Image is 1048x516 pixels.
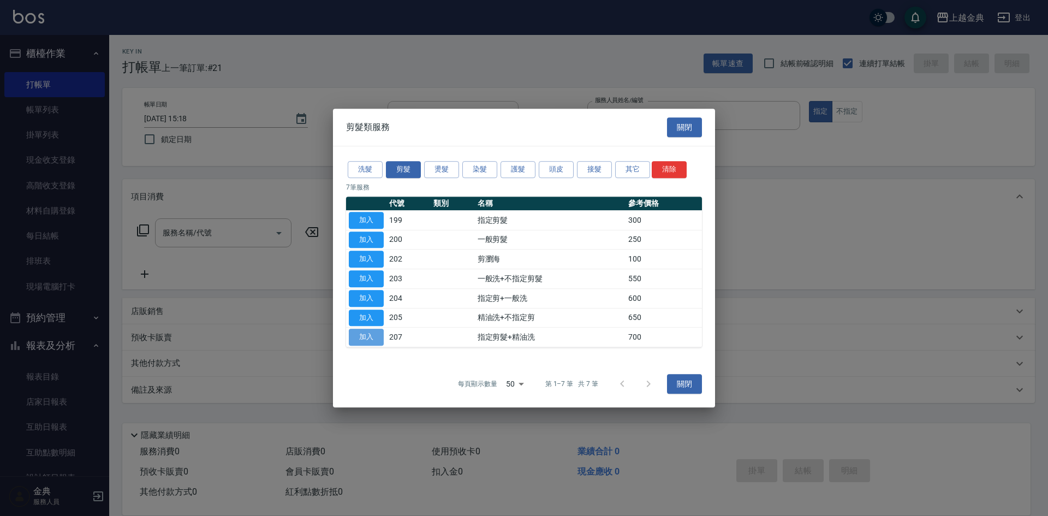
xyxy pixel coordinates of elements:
button: 染髮 [462,161,497,178]
td: 100 [626,250,702,269]
div: 50 [502,369,528,399]
button: 加入 [349,212,384,229]
td: 指定剪髮+精油洗 [475,328,626,347]
td: 300 [626,210,702,230]
td: 204 [386,288,431,308]
button: 加入 [349,329,384,346]
button: 接髮 [577,161,612,178]
th: 代號 [386,197,431,211]
td: 指定剪髮 [475,210,626,230]
p: 第 1–7 筆 共 7 筆 [545,379,598,389]
td: 指定剪+一般洗 [475,288,626,308]
button: 關閉 [667,374,702,394]
p: 7 筆服務 [346,182,702,192]
button: 清除 [652,161,687,178]
td: 203 [386,269,431,289]
td: 205 [386,308,431,328]
td: 700 [626,328,702,347]
button: 燙髮 [424,161,459,178]
button: 剪髮 [386,161,421,178]
button: 護髮 [501,161,535,178]
td: 一般洗+不指定剪髮 [475,269,626,289]
button: 關閉 [667,117,702,138]
button: 洗髮 [348,161,383,178]
td: 650 [626,308,702,328]
td: 600 [626,288,702,308]
th: 類別 [431,197,475,211]
button: 加入 [349,310,384,327]
td: 250 [626,230,702,250]
span: 剪髮類服務 [346,122,390,133]
td: 剪瀏海 [475,250,626,269]
td: 199 [386,210,431,230]
button: 頭皮 [539,161,574,178]
td: 200 [386,230,431,250]
td: 202 [386,250,431,269]
button: 加入 [349,290,384,307]
p: 每頁顯示數量 [458,379,497,389]
th: 參考價格 [626,197,702,211]
td: 550 [626,269,702,289]
td: 一般剪髮 [475,230,626,250]
button: 加入 [349,270,384,287]
td: 207 [386,328,431,347]
td: 精油洗+不指定剪 [475,308,626,328]
th: 名稱 [475,197,626,211]
button: 加入 [349,232,384,248]
button: 其它 [615,161,650,178]
button: 加入 [349,251,384,268]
